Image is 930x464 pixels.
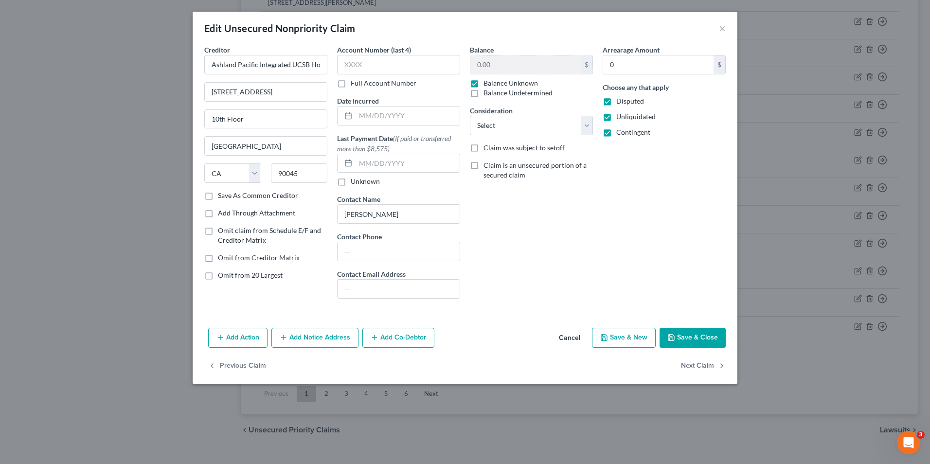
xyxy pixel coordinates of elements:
button: Save & New [592,328,656,348]
label: Account Number (last 4) [337,45,411,55]
label: Contact Name [337,194,380,204]
label: Save As Common Creditor [218,191,298,200]
input: MM/DD/YYYY [356,107,460,125]
span: Disputed [616,97,644,105]
span: Contingent [616,128,650,136]
label: Choose any that apply [603,82,669,92]
div: $ [714,55,725,74]
span: 3 [917,431,925,439]
button: Add Co-Debtor [362,328,434,348]
button: Previous Claim [208,356,266,376]
label: Date Incurred [337,96,379,106]
input: Enter zip... [271,163,328,183]
span: Omit from Creditor Matrix [218,253,300,262]
input: Apt, Suite, etc... [205,110,327,128]
button: Next Claim [681,356,726,376]
span: Omit claim from Schedule E/F and Creditor Matrix [218,226,321,244]
label: Balance Unknown [483,78,538,88]
input: -- [338,242,460,261]
label: Contact Phone [337,232,382,242]
button: Save & Close [660,328,726,348]
span: Creditor [204,46,230,54]
input: -- [338,205,460,223]
label: Balance Undetermined [483,88,553,98]
label: Full Account Number [351,78,416,88]
label: Last Payment Date [337,133,460,154]
span: Unliquidated [616,112,656,121]
span: Omit from 20 Largest [218,271,283,279]
button: × [719,22,726,34]
label: Balance [470,45,494,55]
label: Unknown [351,177,380,186]
label: Arrearage Amount [603,45,660,55]
label: Add Through Attachment [218,208,295,218]
button: Add Notice Address [271,328,358,348]
label: Contact Email Address [337,269,406,279]
button: Cancel [551,329,588,348]
input: -- [338,280,460,298]
input: XXXX [337,55,460,74]
input: 0.00 [603,55,714,74]
input: MM/DD/YYYY [356,154,460,173]
input: Search creditor by name... [204,55,327,74]
input: Enter city... [205,137,327,155]
iframe: Intercom live chat [897,431,920,454]
label: Consideration [470,106,513,116]
input: Enter address... [205,83,327,101]
span: Claim was subject to setoff [483,143,565,152]
input: 0.00 [470,55,581,74]
span: (If paid or transferred more than $8,575) [337,134,451,153]
span: Claim is an unsecured portion of a secured claim [483,161,587,179]
div: Edit Unsecured Nonpriority Claim [204,21,356,35]
button: Add Action [208,328,268,348]
div: $ [581,55,592,74]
